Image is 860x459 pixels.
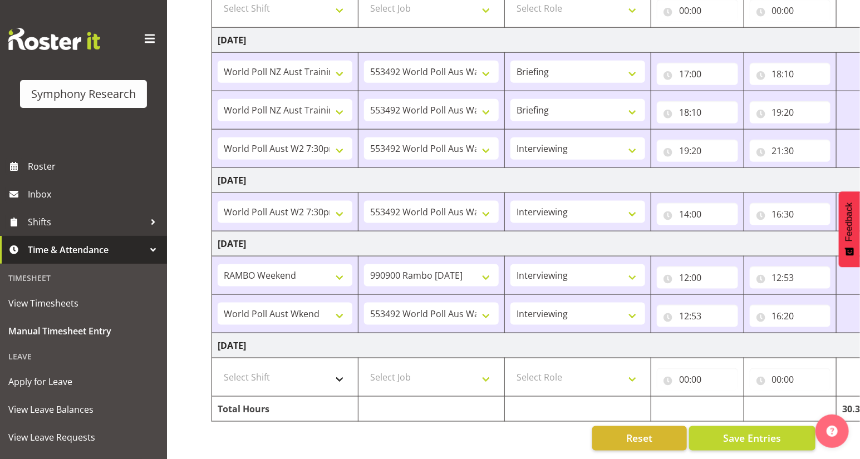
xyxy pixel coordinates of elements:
[3,396,164,423] a: View Leave Balances
[723,431,781,446] span: Save Entries
[657,101,738,124] input: Click to select...
[3,368,164,396] a: Apply for Leave
[3,423,164,451] a: View Leave Requests
[657,203,738,225] input: Click to select...
[3,317,164,345] a: Manual Timesheet Entry
[750,63,831,85] input: Click to select...
[750,305,831,327] input: Click to select...
[750,203,831,225] input: Click to select...
[657,266,738,289] input: Click to select...
[592,426,687,451] button: Reset
[8,323,159,339] span: Manual Timesheet Entry
[689,426,815,451] button: Save Entries
[750,266,831,289] input: Click to select...
[8,295,159,312] span: View Timesheets
[750,101,831,124] input: Click to select...
[3,266,164,289] div: Timesheet
[8,401,159,418] span: View Leave Balances
[28,241,145,258] span: Time & Attendance
[827,426,838,437] img: help-xxl-2.png
[8,373,159,390] span: Apply for Leave
[657,63,738,85] input: Click to select...
[8,429,159,446] span: View Leave Requests
[28,214,145,230] span: Shifts
[212,397,358,422] td: Total Hours
[657,368,738,391] input: Click to select...
[626,431,652,446] span: Reset
[8,28,100,50] img: Rosterit website logo
[750,368,831,391] input: Click to select...
[844,203,854,241] span: Feedback
[28,158,161,175] span: Roster
[839,191,860,267] button: Feedback - Show survey
[28,186,161,203] span: Inbox
[657,140,738,162] input: Click to select...
[657,305,738,327] input: Click to select...
[31,86,136,102] div: Symphony Research
[3,289,164,317] a: View Timesheets
[3,345,164,368] div: Leave
[750,140,831,162] input: Click to select...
